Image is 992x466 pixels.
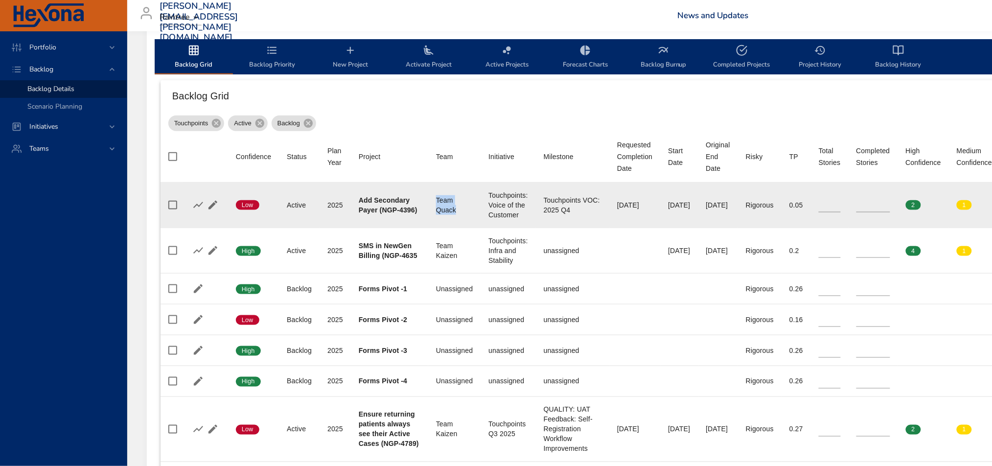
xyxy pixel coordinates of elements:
div: Requested Completion Date [617,139,652,174]
h3: [PERSON_NAME][EMAIL_ADDRESS][PERSON_NAME][DOMAIN_NAME] [160,1,238,43]
span: Status [287,151,312,163]
div: Touchpoints [168,116,224,131]
b: Forms Pivot -3 [359,347,407,354]
button: Show Burnup [191,422,206,437]
div: Team Quack [436,195,473,215]
div: Rigorous [746,424,774,434]
div: 2025 [327,284,343,294]
div: Backlog [287,284,312,294]
div: 0.26 [789,284,803,294]
b: Ensure returning patients always see their Active Cases (NGP-4789) [359,411,419,448]
span: Scenario Planning [27,102,82,111]
div: Backlog [272,116,316,131]
span: Initiative [488,151,528,163]
div: Touchpoints VOC: 2025 Q4 [544,195,601,215]
span: 1 [957,201,972,210]
div: Touchpoints Q3 2025 [488,419,528,439]
div: [DATE] [706,200,730,210]
span: Low [236,316,259,325]
span: Backlog Priority [239,45,305,70]
div: Touchpoints: Voice of the Customer [488,190,528,220]
div: Confidence [236,151,271,163]
div: Initiative [488,151,514,163]
div: 2025 [327,246,343,256]
span: High [236,347,261,355]
button: Edit Project Details [191,312,206,327]
div: 2025 [327,315,343,325]
button: Edit Project Details [206,422,220,437]
div: Team Kaizen [436,419,473,439]
span: Low [236,425,259,434]
span: High [236,377,261,386]
div: [DATE] [617,424,652,434]
span: Risky [746,151,774,163]
button: Edit Project Details [191,343,206,358]
span: Plan Year [327,145,343,168]
div: Milestone [544,151,574,163]
b: Add Secondary Payer (NGP-4396) [359,196,417,214]
span: Backlog History [865,45,932,70]
div: Team [436,151,453,163]
div: Rigorous [746,315,774,325]
span: High [236,247,261,256]
div: Unassigned [436,315,473,325]
div: 0.2 [789,246,803,256]
div: Sort [746,151,763,163]
div: Sort [544,151,574,163]
span: High [236,285,261,294]
div: Active [287,424,312,434]
div: Start Date [669,145,691,168]
div: 2025 [327,200,343,210]
div: High Confidence [906,145,941,168]
div: unassigned [544,346,601,355]
div: Rigorous [746,246,774,256]
span: 2 [906,425,921,434]
span: Backlog Grid [161,45,227,70]
span: Completed Stories [856,145,890,168]
span: TP [789,151,803,163]
div: Sort [706,139,730,174]
b: Forms Pivot -1 [359,285,407,293]
div: Sort [488,151,514,163]
div: Sort [957,145,992,168]
button: Edit Project Details [191,374,206,389]
div: [DATE] [706,424,730,434]
div: 0.16 [789,315,803,325]
div: Sort [906,145,941,168]
div: Backlog [287,346,312,355]
div: Backlog [287,315,312,325]
span: 1 [957,425,972,434]
div: QUALITY: UAT Feedback: Self-Registration Workflow Improvements [544,405,601,454]
b: Forms Pivot -2 [359,316,407,324]
div: 0.26 [789,376,803,386]
span: Initiatives [22,122,66,131]
div: Original End Date [706,139,730,174]
div: Unassigned [436,346,473,355]
div: unassigned [488,315,528,325]
div: Team Kaizen [436,241,473,260]
div: Sort [359,151,381,163]
div: Sort [789,151,798,163]
div: Active [287,246,312,256]
span: Active Projects [474,45,540,70]
div: Sort [617,139,652,174]
span: Backlog [22,65,61,74]
span: Project History [787,45,854,70]
div: Unassigned [436,376,473,386]
b: SMS in NewGen Billing (NGP-4635 [359,242,417,259]
span: Portfolio [22,43,64,52]
span: New Project [317,45,384,70]
div: Medium Confidence [957,145,992,168]
div: Sort [819,145,841,168]
div: Sort [669,145,691,168]
div: Risky [746,151,763,163]
div: [DATE] [617,200,652,210]
div: Rigorous [746,376,774,386]
div: 2025 [327,346,343,355]
span: Backlog Burnup [630,45,697,70]
span: Backlog Details [27,84,74,93]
